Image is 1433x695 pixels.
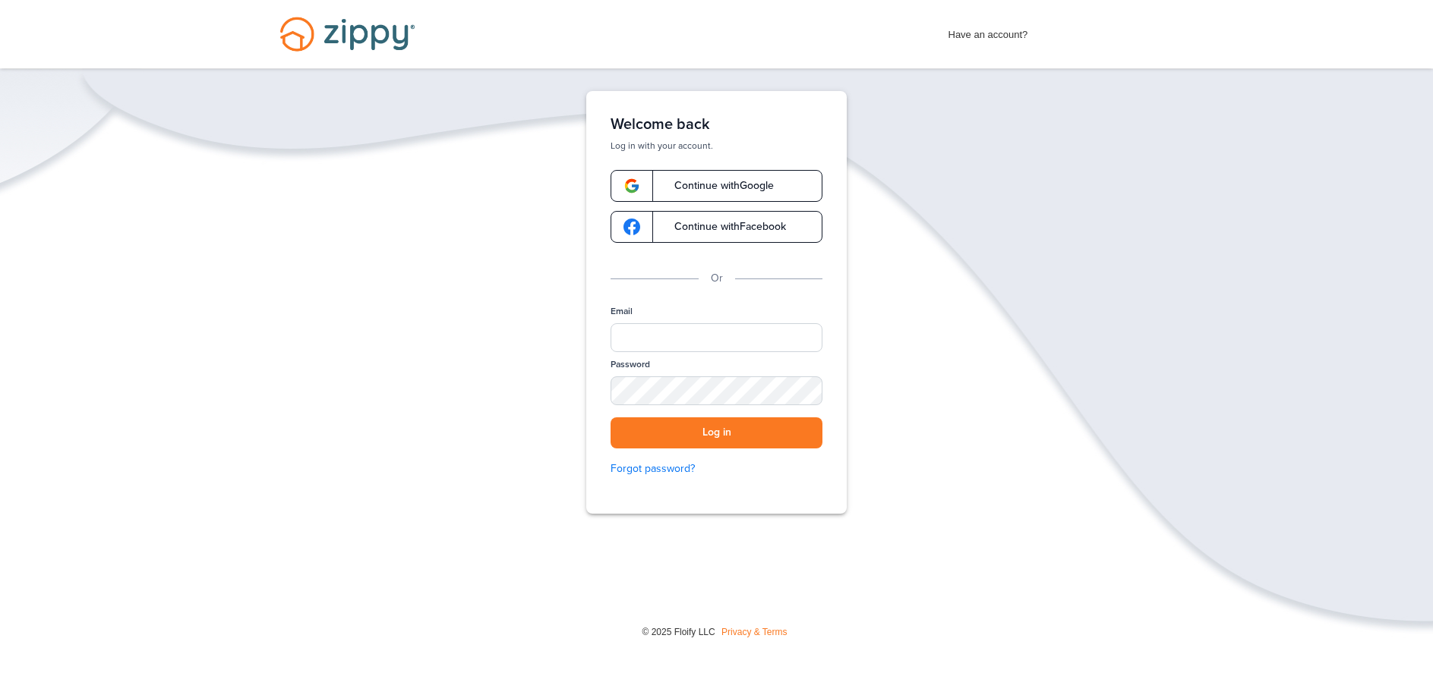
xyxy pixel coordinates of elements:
[721,627,787,637] a: Privacy & Terms
[611,170,822,202] a: google-logoContinue withGoogle
[611,376,822,405] input: Password
[611,323,822,352] input: Email
[623,178,640,194] img: google-logo
[611,115,822,134] h1: Welcome back
[611,140,822,152] p: Log in with your account.
[611,305,633,318] label: Email
[711,270,723,287] p: Or
[659,222,786,232] span: Continue with Facebook
[642,627,715,637] span: © 2025 Floify LLC
[611,461,822,477] a: Forgot password?
[611,211,822,243] a: google-logoContinue withFacebook
[611,358,650,371] label: Password
[948,19,1028,43] span: Have an account?
[659,181,774,191] span: Continue with Google
[623,219,640,235] img: google-logo
[611,417,822,448] button: Log in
